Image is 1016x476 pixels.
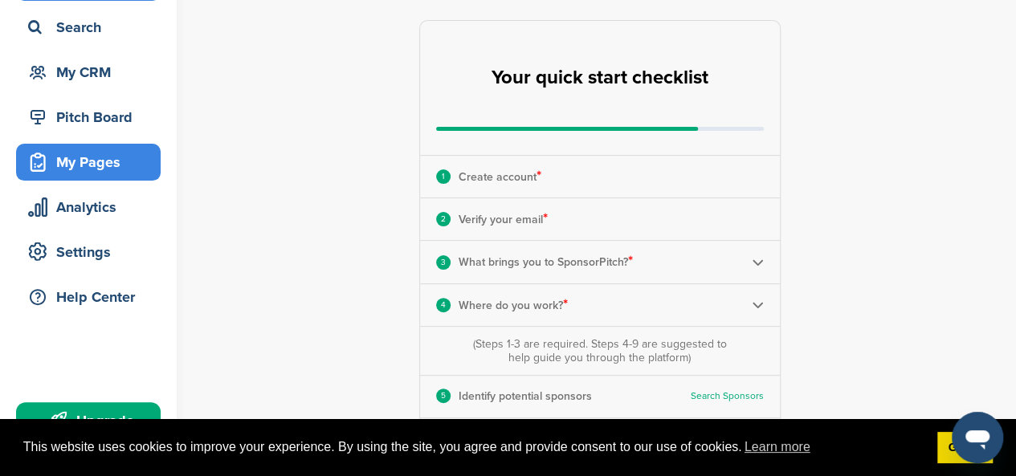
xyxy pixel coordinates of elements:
[24,283,161,311] div: Help Center
[436,169,451,184] div: 1
[752,299,764,311] img: Checklist arrow 2
[952,412,1003,463] iframe: Button to launch messaging window
[24,238,161,266] div: Settings
[459,386,592,406] p: Identify potential sponsors
[459,209,548,230] p: Verify your email
[16,234,161,271] a: Settings
[436,298,451,312] div: 4
[937,432,993,464] a: dismiss cookie message
[16,99,161,136] a: Pitch Board
[16,402,161,439] a: Upgrade
[492,60,708,96] h2: Your quick start checklist
[436,255,451,270] div: 3
[742,435,813,459] a: learn more about cookies
[24,58,161,87] div: My CRM
[691,390,764,402] a: Search Sponsors
[24,193,161,222] div: Analytics
[16,189,161,226] a: Analytics
[459,166,541,187] p: Create account
[459,295,568,315] p: Where do you work?
[16,144,161,181] a: My Pages
[24,406,161,435] div: Upgrade
[23,435,924,459] span: This website uses cookies to improve your experience. By using the site, you agree and provide co...
[468,337,730,364] div: (Steps 1-3 are required. Steps 4-9 are suggested to help guide you through the platform)
[24,13,161,42] div: Search
[436,389,451,403] div: 5
[24,148,161,177] div: My Pages
[16,54,161,91] a: My CRM
[24,103,161,132] div: Pitch Board
[16,9,161,46] a: Search
[752,256,764,268] img: Checklist arrow 2
[459,251,633,272] p: What brings you to SponsorPitch?
[436,212,451,226] div: 2
[16,279,161,315] a: Help Center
